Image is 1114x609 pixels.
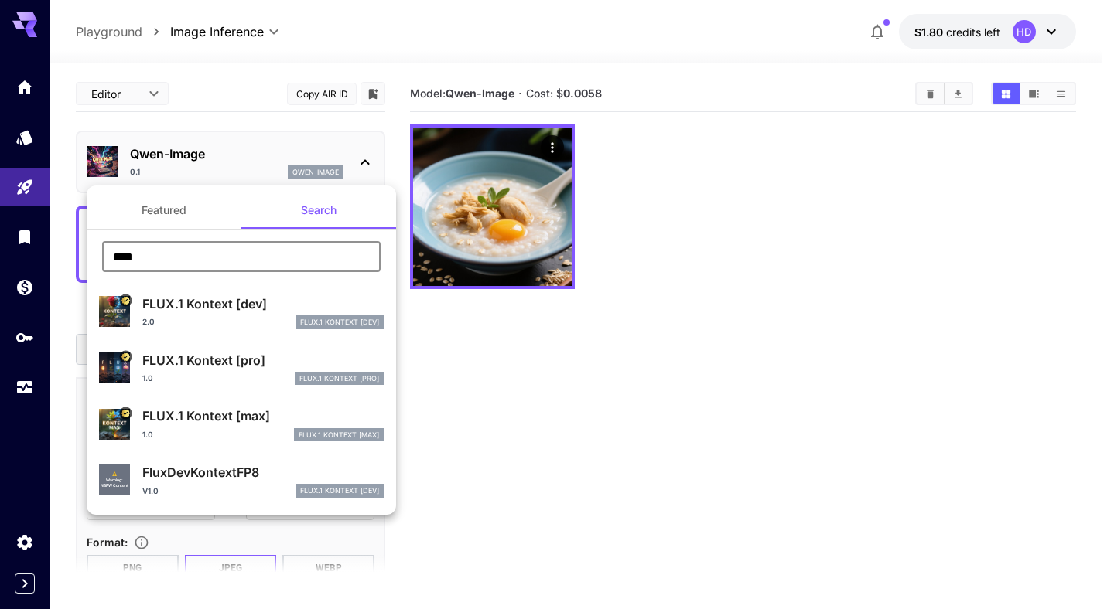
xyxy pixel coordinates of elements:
[112,471,117,478] span: ⚠️
[142,316,155,328] p: 2.0
[99,345,384,392] div: Certified Model – Vetted for best performance and includes a commercial license.FLUX.1 Kontext [p...
[300,317,379,328] p: FLUX.1 Kontext [dev]
[87,192,241,229] button: Featured
[142,463,384,481] p: FluxDevKontextFP8
[142,294,384,313] p: FLUX.1 Kontext [dev]
[119,407,132,419] button: Certified Model – Vetted for best performance and includes a commercial license.
[142,429,153,441] p: 1.0
[106,478,123,484] span: Warning:
[142,485,159,497] p: V1.0
[142,407,384,425] p: FLUX.1 Kontext [max]
[300,485,379,496] p: FLUX.1 Kontext [dev]
[142,351,384,369] p: FLUX.1 Kontext [pro]
[241,192,396,229] button: Search
[101,483,128,489] span: NSFW Content
[99,400,384,447] div: Certified Model – Vetted for best performance and includes a commercial license.FLUX.1 Kontext [m...
[99,457,384,504] div: ⚠️Warning:NSFW ContentFluxDevKontextFP8V1.0FLUX.1 Kontext [dev]
[99,288,384,335] div: Certified Model – Vetted for best performance and includes a commercial license.FLUX.1 Kontext [d...
[119,350,132,362] button: Certified Model – Vetted for best performance and includes a commercial license.
[299,373,379,384] p: FLUX.1 Kontext [pro]
[119,294,132,307] button: Certified Model – Vetted for best performance and includes a commercial license.
[299,430,379,441] p: FLUX.1 Kontext [max]
[142,373,153,384] p: 1.0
